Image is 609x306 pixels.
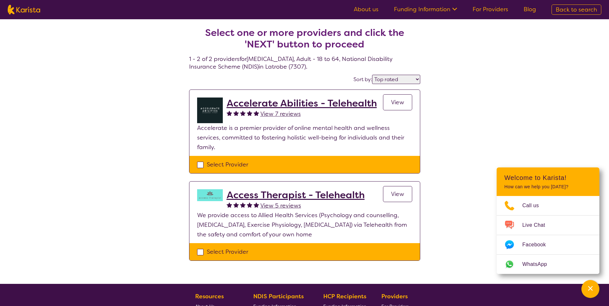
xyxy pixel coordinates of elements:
span: Live Chat [522,220,553,230]
b: Providers [381,293,408,300]
span: View 5 reviews [260,202,301,209]
img: fullstar [247,110,252,116]
a: Funding Information [394,5,457,13]
img: fullstar [240,202,246,208]
b: NDIS Participants [253,293,304,300]
span: WhatsApp [522,259,555,269]
h4: 1 - 2 of 2 providers for [MEDICAL_DATA] , Adult - 18 to 64 , National Disability Insurance Scheme... [189,12,420,71]
span: View 7 reviews [260,110,301,118]
img: fullstar [227,202,232,208]
a: Web link opens in a new tab. [497,255,599,274]
a: Accelerate Abilities - Telehealth [227,98,377,109]
span: Facebook [522,240,553,250]
img: Karista logo [8,5,40,14]
img: fullstar [240,110,246,116]
b: Resources [195,293,224,300]
button: Channel Menu [581,280,599,298]
a: View [383,94,412,110]
h2: Welcome to Karista! [504,174,592,182]
ul: Choose channel [497,196,599,274]
a: View 7 reviews [260,109,301,119]
img: hzy3j6chfzohyvwdpojv.png [197,189,223,201]
img: fullstar [233,202,239,208]
img: fullstar [254,202,259,208]
img: fullstar [254,110,259,116]
span: Back to search [556,6,597,13]
img: fullstar [233,110,239,116]
img: fullstar [227,110,232,116]
div: Channel Menu [497,167,599,274]
p: How can we help you [DATE]? [504,184,592,190]
img: byb1jkvtmcu0ftjdkjvo.png [197,98,223,123]
a: For Providers [473,5,508,13]
a: Access Therapist - Telehealth [227,189,365,201]
span: Call us [522,201,547,210]
a: Back to search [552,4,601,15]
label: Sort by: [353,76,372,83]
a: Blog [524,5,536,13]
b: HCP Recipients [323,293,366,300]
span: View [391,190,404,198]
p: We provide access to Allied Health Services (Psychology and counselling, [MEDICAL_DATA], Exercise... [197,210,412,239]
a: View 5 reviews [260,201,301,210]
p: Accelerate is a premier provider of online mental health and wellness services, committed to fost... [197,123,412,152]
a: View [383,186,412,202]
img: fullstar [247,202,252,208]
h2: Select one or more providers and click the 'NEXT' button to proceed [197,27,413,50]
span: View [391,98,404,106]
a: About us [354,5,378,13]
